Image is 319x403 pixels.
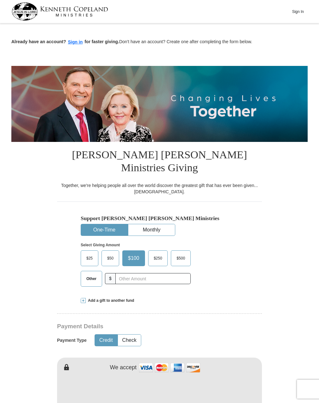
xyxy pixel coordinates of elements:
[118,335,141,346] button: Check
[125,254,142,263] span: $100
[138,361,201,374] img: credit cards accepted
[11,39,119,44] strong: Already have an account? for faster giving.
[57,182,262,195] div: Together, we're helping people all over the world discover the greatest gift that has ever been g...
[173,254,188,263] span: $500
[83,274,100,283] span: Other
[95,335,117,346] button: Credit
[81,215,238,222] h5: Support [PERSON_NAME] [PERSON_NAME] Ministries
[105,273,116,284] span: $
[110,364,137,371] h4: We accept
[57,142,262,182] h1: [PERSON_NAME] [PERSON_NAME] Ministries Giving
[12,3,108,20] img: kcm-header-logo.svg
[81,224,128,236] button: One-Time
[57,338,87,343] h5: Payment Type
[81,243,120,247] strong: Select Giving Amount
[115,273,191,284] input: Other Amount
[104,254,117,263] span: $50
[151,254,165,263] span: $250
[57,323,218,330] h3: Payment Details
[288,7,307,16] button: Sign In
[11,38,308,46] p: Don't have an account? Create one after completing the form below.
[86,298,134,303] span: Add a gift to another fund
[83,254,96,263] span: $25
[128,224,175,236] button: Monthly
[66,38,85,46] button: Sign in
